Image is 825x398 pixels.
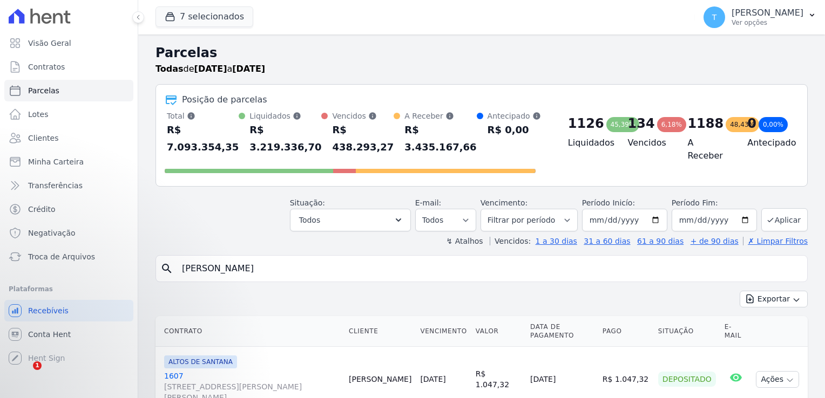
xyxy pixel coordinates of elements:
th: Pago [598,316,654,347]
i: search [160,262,173,275]
span: Transferências [28,180,83,191]
th: Data de Pagamento [526,316,598,347]
a: Visão Geral [4,32,133,54]
div: 1188 [687,115,723,132]
span: Todos [299,214,320,227]
div: 45,39% [606,117,640,132]
a: 31 a 60 dias [584,237,630,245]
button: 7 selecionados [155,6,253,27]
p: Ver opções [732,18,803,27]
span: T [712,13,717,21]
h4: Liquidados [568,136,611,149]
label: Período Fim: [672,197,757,209]
label: E-mail: [415,198,442,207]
th: Situação [654,316,720,347]
span: Visão Geral [28,38,71,49]
div: R$ 3.219.336,70 [249,121,321,156]
strong: [DATE] [232,64,265,74]
label: Vencidos: [490,237,531,245]
a: 61 a 90 dias [637,237,684,245]
span: Clientes [28,133,58,143]
a: Contratos [4,56,133,78]
div: 1126 [568,115,604,132]
a: Troca de Arquivos [4,246,133,267]
th: Vencimento [416,316,471,347]
a: Recebíveis [4,300,133,321]
a: Clientes [4,127,133,149]
iframe: Intercom live chat [11,361,37,387]
span: Troca de Arquivos [28,251,95,262]
label: ↯ Atalhos [446,237,483,245]
a: [DATE] [420,375,445,383]
a: 1 a 30 dias [536,237,577,245]
th: Cliente [344,316,416,347]
span: Lotes [28,109,49,120]
h2: Parcelas [155,43,808,63]
a: Crédito [4,198,133,220]
div: 48,43% [726,117,759,132]
span: Crédito [28,204,56,215]
button: Aplicar [761,208,808,231]
p: [PERSON_NAME] [732,8,803,18]
div: R$ 438.293,27 [332,121,394,156]
div: 6,18% [657,117,686,132]
a: Parcelas [4,80,133,101]
button: Exportar [740,291,808,307]
div: Plataformas [9,283,129,296]
a: Conta Hent [4,324,133,345]
span: Contratos [28,61,65,72]
a: + de 90 dias [691,237,739,245]
th: Valor [471,316,526,347]
span: Negativação [28,228,76,238]
h4: A Receber [687,136,730,162]
label: Período Inicío: [582,198,635,207]
h4: Vencidos [628,136,671,149]
button: Ações [756,371,799,388]
div: Antecipado [488,111,541,121]
button: T [PERSON_NAME] Ver opções [695,2,825,32]
th: Contrato [155,316,344,347]
span: Parcelas [28,85,59,96]
a: Negativação [4,222,133,244]
div: 0 [747,115,756,132]
p: de a [155,63,265,76]
div: 134 [628,115,655,132]
div: A Receber [404,111,476,121]
iframe: Intercom notifications mensagem [8,293,224,369]
button: Todos [290,209,411,231]
th: E-mail [720,316,752,347]
div: R$ 0,00 [488,121,541,139]
div: Liquidados [249,111,321,121]
div: R$ 7.093.354,35 [167,121,239,156]
input: Buscar por nome do lote ou do cliente [175,258,803,279]
a: Transferências [4,175,133,196]
div: Depositado [658,372,716,387]
strong: Todas [155,64,184,74]
span: 1 [33,361,42,370]
a: ✗ Limpar Filtros [743,237,808,245]
label: Vencimento: [481,198,528,207]
a: Lotes [4,104,133,125]
span: Minha Carteira [28,156,84,167]
div: Posição de parcelas [182,93,267,106]
a: Minha Carteira [4,151,133,173]
div: R$ 3.435.167,66 [404,121,476,156]
div: 0,00% [759,117,788,132]
strong: [DATE] [194,64,227,74]
h4: Antecipado [747,136,790,149]
label: Situação: [290,198,325,207]
div: Total [167,111,239,121]
div: Vencidos [332,111,394,121]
